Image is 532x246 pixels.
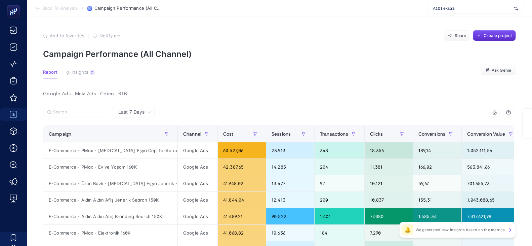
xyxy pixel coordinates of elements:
div: 🔔 [402,224,413,235]
div: 1.043.088,65 [462,192,521,208]
div: Google Ads [178,159,217,175]
div: 90.522 [266,208,314,224]
div: Google Ads [178,175,217,191]
div: 11.381 [365,159,413,175]
span: Create project [484,33,512,38]
img: svg%3e [514,5,518,12]
div: 10.837 [365,192,413,208]
div: 41.489,21 [218,208,266,224]
span: Conversion Value [467,131,505,137]
div: 1.052.111,56 [462,142,521,159]
div: Google Ads [178,192,217,208]
div: 7.317.621,98 [462,208,521,224]
input: Search [53,110,106,115]
span: Campaign Performance (All Channel) [94,6,162,11]
span: Add to favorites [50,33,84,38]
p: Campaign Performance (All Channel) [43,49,516,59]
div: E-Commerce - PMax - [MEDICAL_DATA] Eşya Cep Telefonu TV Ürünleri NCA HVO Mode 220K [43,142,177,159]
button: Ask Genie [481,65,516,76]
span: Ask Genie [492,68,511,73]
div: Google Ads [178,142,217,159]
span: Cost [223,131,234,137]
button: Create project [473,30,516,41]
div: 41.844,04 [218,192,266,208]
div: E-Commerce - Aldın Aldın Afiş Branding Search 150K [43,208,177,224]
div: E-Commerce - Aldın Aldın Afiş Jenerik Search 150K [43,192,177,208]
div: 200 [315,192,364,208]
span: Conversions [418,131,446,137]
div: E-Commerce - PMax - Elektronik 160K [43,225,177,241]
span: Back To Analysis [42,6,78,11]
div: 42.387,65 [218,159,266,175]
div: E-Commerce - PMax - Ev ve Yaşam 160K [43,159,177,175]
div: 41.068,82 [218,225,266,241]
div: 189,14 [413,142,462,159]
div: Google Ads [178,208,217,224]
div: 155,31 [413,192,462,208]
span: Campaign [49,131,71,137]
button: Notify me [93,33,120,38]
span: A101 ekstra [433,6,511,11]
div: 7.290 [365,225,413,241]
span: Clicks [370,131,383,137]
div: 23.913 [266,142,314,159]
div: 14.285 [266,159,314,175]
span: / [82,5,83,11]
div: 348 [315,142,364,159]
p: We generated new insights based on the metrics [416,227,505,233]
div: 12.413 [266,192,314,208]
div: 7 [90,70,95,75]
div: 59,67 [413,175,462,191]
div: 1.401 [315,208,364,224]
div: E-Commerce - Ürün Bazlı - [MEDICAL_DATA] Eşya Jenerik - Search 160K [43,175,177,191]
button: Share [444,30,470,41]
div: 92 [315,175,364,191]
span: Transactions [320,131,348,137]
span: Share [455,33,466,38]
div: 77.080 [365,208,413,224]
div: 10.636 [266,225,314,241]
div: 701.655,73 [462,175,521,191]
div: 184 [315,225,364,241]
button: Add to favorites [43,33,84,38]
div: 204 [315,159,364,175]
span: Insights [72,70,88,75]
div: 1.485,34 [413,208,462,224]
span: Report [43,70,57,75]
div: 18.356 [365,142,413,159]
span: Notify me [99,33,120,38]
span: Sessions [272,131,291,137]
div: 13.477 [266,175,314,191]
div: 10.121 [365,175,413,191]
div: Google Ads - Meta Ads - Criteo - RTB [38,89,519,99]
div: 166,02 [413,159,462,175]
div: 41.948,02 [218,175,266,191]
span: Channel [183,131,201,137]
span: Last 7 Days [118,109,145,115]
div: 60.527,06 [218,142,266,159]
div: Google Ads [178,225,217,241]
div: 563.841,66 [462,159,521,175]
